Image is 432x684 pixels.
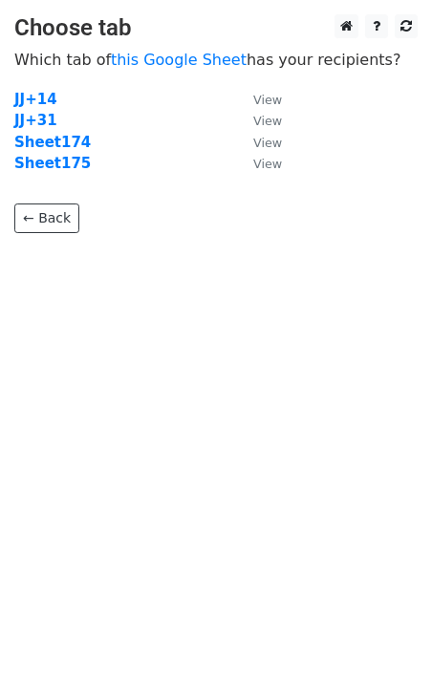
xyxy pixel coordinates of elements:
[253,136,282,150] small: View
[14,14,418,42] h3: Choose tab
[253,93,282,107] small: View
[14,50,418,70] p: Which tab of has your recipients?
[234,112,282,129] a: View
[234,134,282,151] a: View
[234,155,282,172] a: View
[14,203,79,233] a: ← Back
[14,155,91,172] a: Sheet175
[14,134,91,151] a: Sheet174
[234,91,282,108] a: View
[14,91,57,108] a: JJ+14
[111,51,247,69] a: this Google Sheet
[14,112,57,129] a: JJ+31
[253,114,282,128] small: View
[253,157,282,171] small: View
